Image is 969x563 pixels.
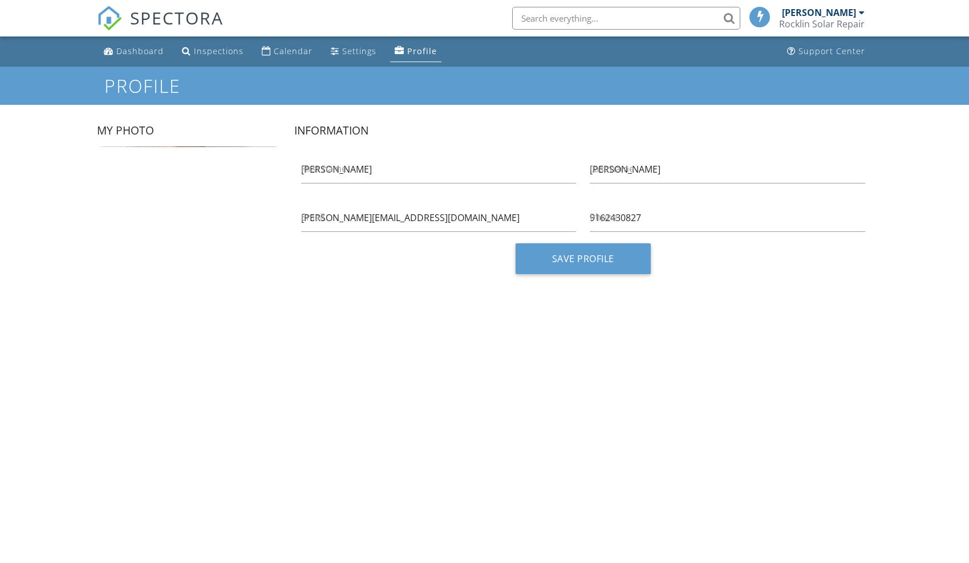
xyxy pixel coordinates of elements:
[97,123,281,138] h4: My Photo
[342,46,376,56] div: Settings
[130,6,224,30] span: SPECTORA
[390,41,441,62] a: Profile
[99,41,168,62] a: Dashboard
[274,46,313,56] div: Calendar
[590,162,879,175] label: Last name
[590,211,879,223] label: Phone
[779,18,865,30] div: Rocklin Solar Repair
[798,46,865,56] div: Support Center
[194,46,244,56] div: Inspections
[783,41,870,62] a: Support Center
[116,46,164,56] div: Dashboard
[294,123,872,138] h4: Information
[407,46,437,56] div: Profile
[326,41,381,62] a: Settings
[782,7,856,18] div: [PERSON_NAME]
[301,162,590,175] label: First name
[97,15,224,39] a: SPECTORA
[516,243,651,274] button: Save Profile
[104,76,865,96] h1: Profile
[97,6,122,31] img: The Best Home Inspection Software - Spectora
[512,7,740,30] input: Search everything...
[257,41,317,62] a: Calendar
[177,41,248,62] a: Inspections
